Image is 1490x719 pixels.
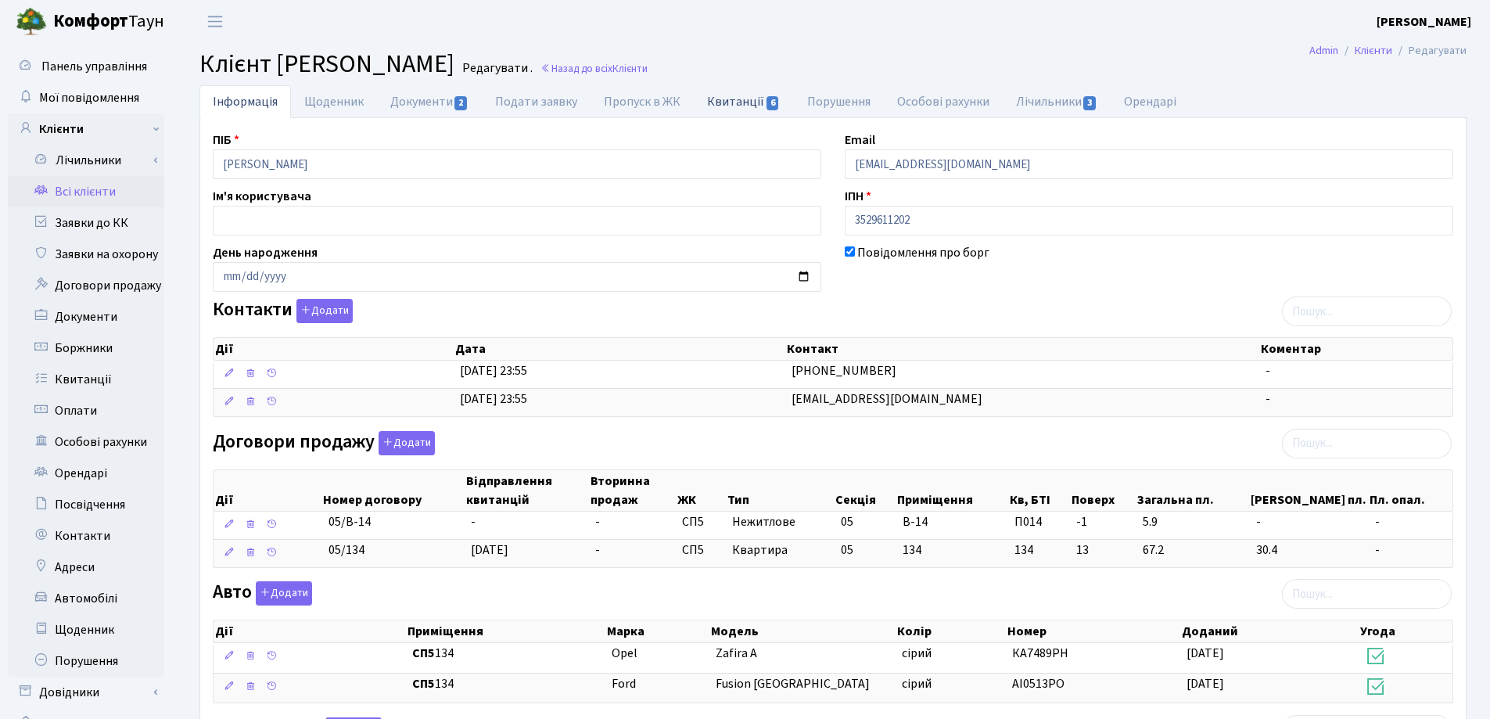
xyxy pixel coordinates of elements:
[1143,513,1244,531] span: 5.9
[8,207,164,239] a: Заявки до КК
[612,645,637,662] span: Opel
[8,520,164,552] a: Контакти
[454,96,467,110] span: 2
[460,390,527,408] span: [DATE] 23:55
[53,9,164,35] span: Таун
[8,239,164,270] a: Заявки на охорону
[214,338,454,360] th: Дії
[1012,645,1068,662] span: КА7489РН
[1136,470,1249,511] th: Загальна пл.
[1392,42,1467,59] li: Редагувати
[794,85,884,118] a: Порушення
[213,431,435,455] label: Договори продажу
[896,470,1008,511] th: Приміщення
[732,541,828,559] span: Квартира
[8,51,164,82] a: Панель управління
[471,541,508,559] span: [DATE]
[8,552,164,583] a: Адреси
[1375,541,1446,559] span: -
[591,85,694,118] a: Пропуск в ЖК
[792,362,896,379] span: [PHONE_NUMBER]
[8,301,164,333] a: Документи
[1359,620,1452,642] th: Угода
[214,470,321,511] th: Дії
[595,513,600,530] span: -
[213,243,318,262] label: День народження
[8,426,164,458] a: Особові рахунки
[1187,645,1224,662] span: [DATE]
[896,620,1006,642] th: Колір
[412,645,435,662] b: СП5
[406,620,605,642] th: Приміщення
[412,675,435,692] b: СП5
[792,390,982,408] span: [EMAIL_ADDRESS][DOMAIN_NAME]
[291,85,377,118] a: Щоденник
[682,513,720,531] span: СП5
[845,131,875,149] label: Email
[329,513,371,530] span: 05/В-14
[1006,620,1180,642] th: Номер
[53,9,128,34] b: Комфорт
[1076,541,1130,559] span: 13
[459,61,533,76] small: Редагувати .
[1083,96,1096,110] span: 3
[8,270,164,301] a: Договори продажу
[716,645,757,662] span: Zafira A
[694,85,793,117] a: Квитанції
[612,61,648,76] span: Клієнти
[1008,470,1070,511] th: Кв, БТІ
[1187,675,1224,692] span: [DATE]
[1249,470,1368,511] th: [PERSON_NAME] пл.
[1256,541,1363,559] span: 30.4
[1377,13,1471,31] a: [PERSON_NAME]
[1286,34,1490,67] nav: breadcrumb
[1003,85,1111,118] a: Лічильники
[412,675,598,693] span: 134
[845,187,871,206] label: ІПН
[256,581,312,606] button: Авто
[199,85,291,118] a: Інформація
[8,364,164,395] a: Квитанції
[589,470,676,511] th: Вторинна продаж
[1309,42,1338,59] a: Admin
[375,428,435,455] a: Додати
[16,6,47,38] img: logo.png
[8,489,164,520] a: Посвідчення
[39,89,139,106] span: Мої повідомлення
[465,470,589,511] th: Відправлення квитанцій
[1282,297,1452,326] input: Пошук...
[1266,390,1270,408] span: -
[612,675,636,692] span: Ford
[540,61,648,76] a: Назад до всіхКлієнти
[1070,470,1136,511] th: Поверх
[379,431,435,455] button: Договори продажу
[1368,470,1452,511] th: Пл. опал.
[834,470,896,511] th: Секція
[682,541,720,559] span: СП5
[8,677,164,708] a: Довідники
[213,131,239,149] label: ПІБ
[595,541,600,559] span: -
[903,513,928,530] span: В-14
[1014,541,1064,559] span: 134
[196,9,235,34] button: Переключити навігацію
[732,513,828,531] span: Нежитлове
[8,82,164,113] a: Мої повідомлення
[841,541,853,559] span: 05
[329,541,364,559] span: 05/134
[903,541,921,559] span: 134
[8,614,164,645] a: Щоденник
[605,620,709,642] th: Марка
[482,85,591,118] a: Подати заявку
[1012,675,1065,692] span: AI0513PO
[1180,620,1359,642] th: Доданий
[18,145,164,176] a: Лічильники
[1014,513,1064,531] span: П014
[1143,541,1244,559] span: 67.2
[412,645,598,663] span: 134
[1355,42,1392,59] a: Клієнти
[1266,362,1270,379] span: -
[1375,513,1446,531] span: -
[1282,579,1452,609] input: Пошук...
